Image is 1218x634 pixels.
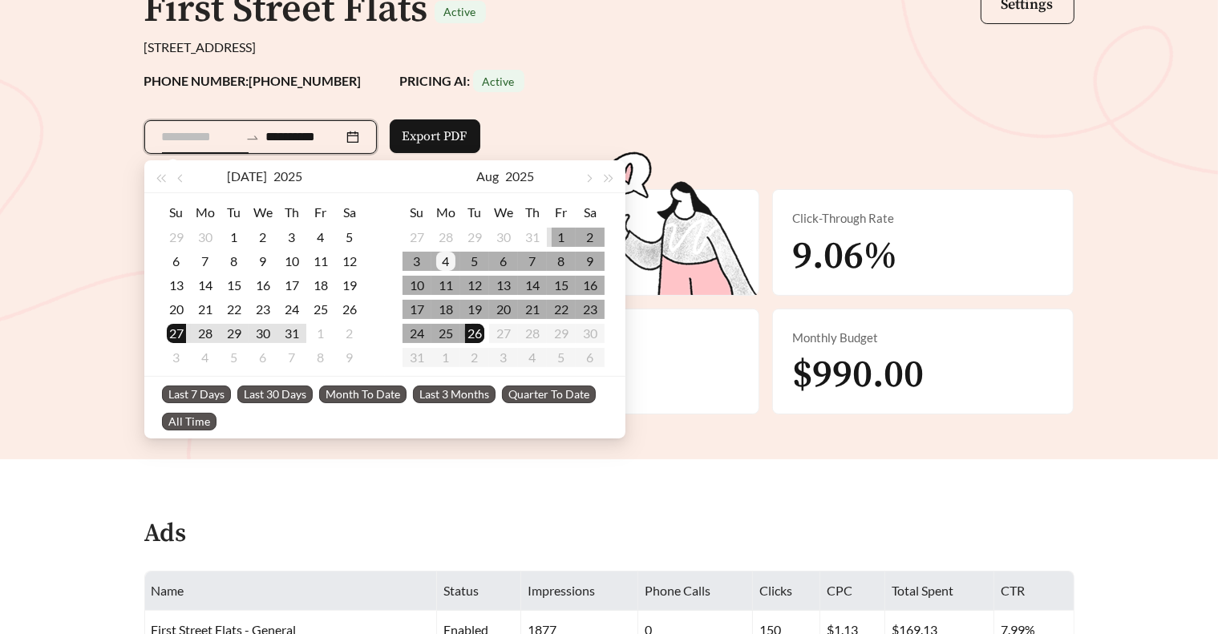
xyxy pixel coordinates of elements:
div: Monthly Budget [792,329,1054,347]
div: 19 [465,300,484,319]
div: 21 [196,300,215,319]
span: to [245,130,260,144]
div: 16 [253,276,273,295]
div: 6 [167,252,186,271]
div: 29 [225,324,244,343]
div: 27 [407,228,427,247]
th: Clicks [753,571,820,611]
span: Last 3 Months [413,386,496,403]
button: [DATE] [227,160,267,192]
div: 1 [225,228,244,247]
h4: Ads [144,520,187,548]
div: 26 [465,324,484,343]
td: 2025-07-24 [277,297,306,321]
th: Sa [335,200,364,225]
div: Click-Through Rate [792,209,1054,228]
div: 9 [581,252,600,271]
div: 10 [407,276,427,295]
td: 2025-07-29 [220,321,249,345]
div: 5 [465,252,484,271]
div: 16 [581,276,600,295]
div: 9 [253,252,273,271]
div: 13 [167,276,186,295]
strong: PHONE NUMBER: [PHONE_NUMBER] [144,73,362,88]
td: 2025-08-07 [277,345,306,369]
div: 22 [225,300,244,319]
td: 2025-06-30 [191,225,220,249]
button: 2025 [505,160,534,192]
th: Status [437,571,521,611]
td: 2025-08-03 [403,249,431,273]
div: 14 [196,276,215,295]
th: Th [277,200,306,225]
td: 2025-08-01 [306,321,335,345]
div: 20 [167,300,186,319]
div: 23 [581,300,600,319]
div: 5 [225,348,244,367]
div: 19 [340,276,359,295]
div: 2 [253,228,273,247]
td: 2025-07-14 [191,273,220,297]
th: Th [518,200,547,225]
td: 2025-08-06 [249,345,277,369]
td: 2025-07-30 [249,321,277,345]
div: 17 [282,276,301,295]
div: 29 [465,228,484,247]
td: 2025-07-26 [335,297,364,321]
td: 2025-07-27 [403,225,431,249]
td: 2025-08-12 [460,273,489,297]
div: 2 [340,324,359,343]
div: 27 [167,324,186,343]
td: 2025-08-09 [335,345,364,369]
td: 2025-07-22 [220,297,249,321]
div: 3 [167,348,186,367]
button: 2025 [273,160,302,192]
div: 11 [436,276,455,295]
div: 4 [436,252,455,271]
td: 2025-07-21 [191,297,220,321]
td: 2025-08-06 [489,249,518,273]
span: Month To Date [319,386,407,403]
td: 2025-07-10 [277,249,306,273]
span: $990.00 [792,351,924,399]
td: 2025-08-24 [403,321,431,345]
td: 2025-08-15 [547,273,576,297]
div: 13 [494,276,513,295]
td: 2025-08-07 [518,249,547,273]
td: 2025-08-19 [460,297,489,321]
th: We [249,200,277,225]
td: 2025-08-14 [518,273,547,297]
div: 3 [282,228,301,247]
td: 2025-08-16 [576,273,605,297]
td: 2025-07-20 [162,297,191,321]
div: 5 [340,228,359,247]
td: 2025-08-23 [576,297,605,321]
div: 30 [494,228,513,247]
div: 29 [167,228,186,247]
div: 10 [282,252,301,271]
td: 2025-08-20 [489,297,518,321]
button: Aug [476,160,499,192]
td: 2025-08-01 [547,225,576,249]
td: 2025-07-02 [249,225,277,249]
td: 2025-07-13 [162,273,191,297]
td: 2025-08-02 [335,321,364,345]
td: 2025-07-15 [220,273,249,297]
div: 26 [340,300,359,319]
td: 2025-07-23 [249,297,277,321]
div: 7 [523,252,542,271]
td: 2025-08-25 [431,321,460,345]
strong: PRICING AI: [400,73,524,88]
div: 4 [311,228,330,247]
td: 2025-08-08 [306,345,335,369]
div: 25 [311,300,330,319]
div: 30 [253,324,273,343]
td: 2025-07-25 [306,297,335,321]
td: 2025-07-17 [277,273,306,297]
th: We [489,200,518,225]
div: 18 [311,276,330,295]
div: 6 [253,348,273,367]
div: [STREET_ADDRESS] [144,38,1074,57]
th: Su [162,200,191,225]
div: 12 [465,276,484,295]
